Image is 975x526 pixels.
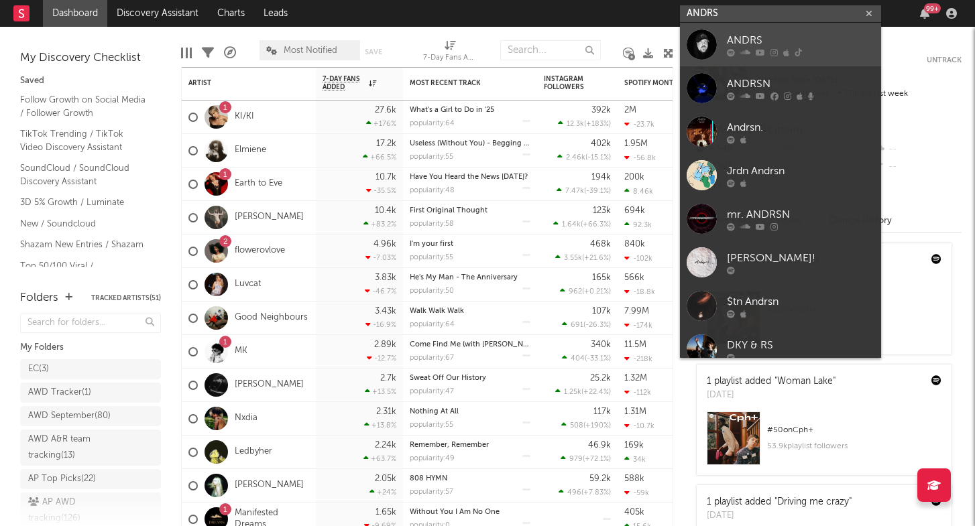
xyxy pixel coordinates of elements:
[410,341,542,348] a: Come Find Me (with [PERSON_NAME])
[188,79,289,87] div: Artist
[727,32,874,48] div: ANDRS
[410,475,530,482] div: 808 HYMN
[376,173,396,182] div: 10.7k
[410,388,454,395] div: popularity: 47
[20,359,161,379] a: EC(3)
[557,153,611,161] div: ( )
[707,389,836,402] div: [DATE]
[707,509,852,523] div: [DATE]
[376,508,396,517] div: 1.65k
[20,92,148,120] a: Follow Growth on Social Media / Follower Growth
[366,119,396,128] div: +176 %
[624,273,644,282] div: 566k
[363,153,396,161] div: +66.5 %
[375,206,396,215] div: 10.4k
[235,245,285,257] a: flowerovlove
[410,107,530,114] div: What's a Girl to Do in '25
[410,274,530,281] div: He's My Man - The Anniversary
[410,475,447,482] a: 808 HYMN
[365,48,382,56] button: Save
[680,241,881,284] a: [PERSON_NAME]!
[235,480,304,491] a: [PERSON_NAME]
[680,23,881,66] a: ANDRS
[20,161,148,188] a: SoundCloud / SoundCloud Discovery Assistant
[380,374,396,383] div: 2.7k
[624,340,646,349] div: 11.5M
[375,441,396,450] div: 2.24k
[590,240,611,249] div: 468k
[500,40,601,60] input: Search...
[558,119,611,128] div: ( )
[920,8,929,19] button: 99+
[423,50,477,66] div: 7-Day Fans Added (7-Day Fans Added)
[91,295,161,302] button: Tracked Artists(51)
[28,408,111,424] div: AWD September ( 80 )
[569,288,582,295] span: 962
[562,354,611,363] div: ( )
[624,421,654,430] div: -10.7k
[680,197,881,241] a: mr. ANDRSN
[410,354,454,362] div: popularity: 67
[20,383,161,403] a: AWD Tracker(1)
[376,407,396,416] div: 2.31k
[624,139,648,148] div: 1.95M
[20,314,161,333] input: Search for folders...
[680,5,881,22] input: Search for artists
[767,438,941,454] div: 53.9k playlist followers
[410,107,494,114] a: What's a Girl to Do in '25
[624,307,649,316] div: 7.99M
[587,154,609,161] span: -15.1 %
[584,288,609,295] span: +0.21 %
[591,106,611,115] div: 392k
[410,488,453,496] div: popularity: 57
[924,3,941,13] div: 99 +
[410,79,510,87] div: Most Recent Track
[775,497,852,507] a: "Driving me crazy"
[553,220,611,228] div: ( )
[28,385,91,401] div: AWD Tracker ( 1 )
[410,140,545,147] a: Useless (Without You) - Begging Remix
[564,255,582,262] span: 3.55k
[697,411,952,475] a: #50onCph+53.9kplaylist followers
[375,106,396,115] div: 27.6k
[410,120,455,127] div: popularity: 64
[775,377,836,386] a: "Woman Lake"
[727,76,874,92] div: ANDRSN
[624,187,653,196] div: 8.46k
[410,274,518,281] a: He's My Man - The Anniversary
[28,432,123,464] div: AWD A&R team tracking ( 13 )
[586,188,609,195] span: -39.1 %
[707,375,836,389] div: 1 playlist added
[583,221,609,228] span: +66.3 %
[591,139,611,148] div: 402k
[365,387,396,396] div: +13.5 %
[559,488,611,497] div: ( )
[20,259,148,300] a: Top 50/100 Viral / Spotify/Apple Discovery Assistant
[423,34,477,72] div: 7-Day Fans Added (7-Day Fans Added)
[555,253,611,262] div: ( )
[363,220,396,228] div: +83.2 %
[624,354,652,363] div: -218k
[235,212,304,223] a: [PERSON_NAME]
[564,389,581,396] span: 1.25k
[587,355,609,363] span: -33.1 %
[410,442,489,449] a: Remember, Remember
[410,174,530,181] div: Have You Heard the News Today?
[365,253,396,262] div: -7.03 %
[624,173,644,182] div: 200k
[410,241,530,248] div: I'm your first
[589,474,611,483] div: 59.2k
[569,456,583,463] span: 979
[369,488,396,497] div: +24 %
[680,328,881,371] a: DKY & RS
[624,287,655,296] div: -18.8k
[235,379,304,391] a: [PERSON_NAME]
[567,121,584,128] span: 12.3k
[410,254,453,261] div: popularity: 55
[562,221,581,228] span: 1.64k
[235,111,254,123] a: KI/KI
[410,321,455,328] div: popularity: 64
[224,34,236,72] div: A&R Pipeline
[235,312,308,324] a: Good Neighbours
[727,250,874,266] div: [PERSON_NAME]!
